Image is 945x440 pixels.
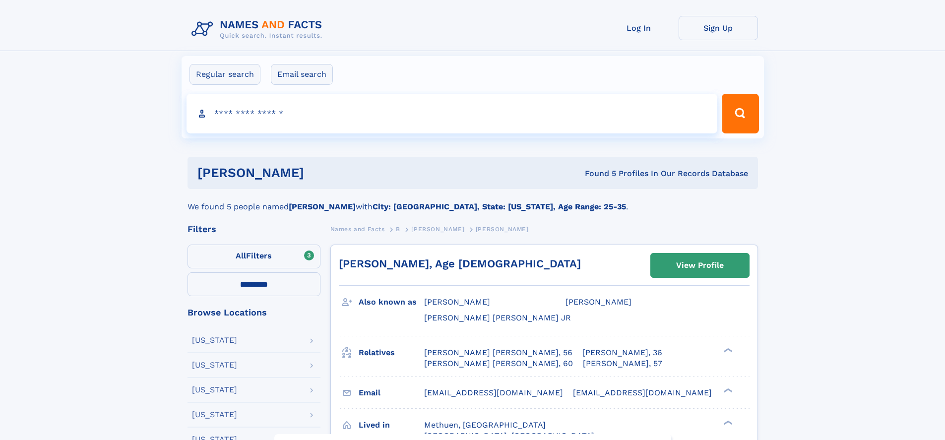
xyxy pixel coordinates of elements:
[566,297,631,307] span: [PERSON_NAME]
[359,417,424,434] h3: Lived in
[411,226,464,233] span: [PERSON_NAME]
[424,388,563,397] span: [EMAIL_ADDRESS][DOMAIN_NAME]
[721,347,733,353] div: ❯
[573,388,712,397] span: [EMAIL_ADDRESS][DOMAIN_NAME]
[236,251,246,260] span: All
[188,245,320,268] label: Filters
[396,226,400,233] span: B
[411,223,464,235] a: [PERSON_NAME]
[192,386,237,394] div: [US_STATE]
[676,254,724,277] div: View Profile
[373,202,626,211] b: City: [GEOGRAPHIC_DATA], State: [US_STATE], Age Range: 25-35
[189,64,260,85] label: Regular search
[330,223,385,235] a: Names and Facts
[651,253,749,277] a: View Profile
[197,167,444,179] h1: [PERSON_NAME]
[192,411,237,419] div: [US_STATE]
[271,64,333,85] label: Email search
[192,336,237,344] div: [US_STATE]
[424,420,546,430] span: Methuen, [GEOGRAPHIC_DATA]
[339,257,581,270] a: [PERSON_NAME], Age [DEMOGRAPHIC_DATA]
[424,313,571,322] span: [PERSON_NAME] [PERSON_NAME] JR
[721,387,733,393] div: ❯
[188,189,758,213] div: We found 5 people named with .
[188,308,320,317] div: Browse Locations
[359,384,424,401] h3: Email
[582,347,662,358] a: [PERSON_NAME], 36
[721,419,733,426] div: ❯
[187,94,718,133] input: search input
[679,16,758,40] a: Sign Up
[424,297,490,307] span: [PERSON_NAME]
[289,202,356,211] b: [PERSON_NAME]
[583,358,662,369] a: [PERSON_NAME], 57
[188,225,320,234] div: Filters
[192,361,237,369] div: [US_STATE]
[424,347,572,358] a: [PERSON_NAME] [PERSON_NAME], 56
[424,358,573,369] a: [PERSON_NAME] [PERSON_NAME], 60
[396,223,400,235] a: B
[444,168,748,179] div: Found 5 Profiles In Our Records Database
[188,16,330,43] img: Logo Names and Facts
[359,294,424,311] h3: Also known as
[476,226,529,233] span: [PERSON_NAME]
[599,16,679,40] a: Log In
[359,344,424,361] h3: Relatives
[722,94,758,133] button: Search Button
